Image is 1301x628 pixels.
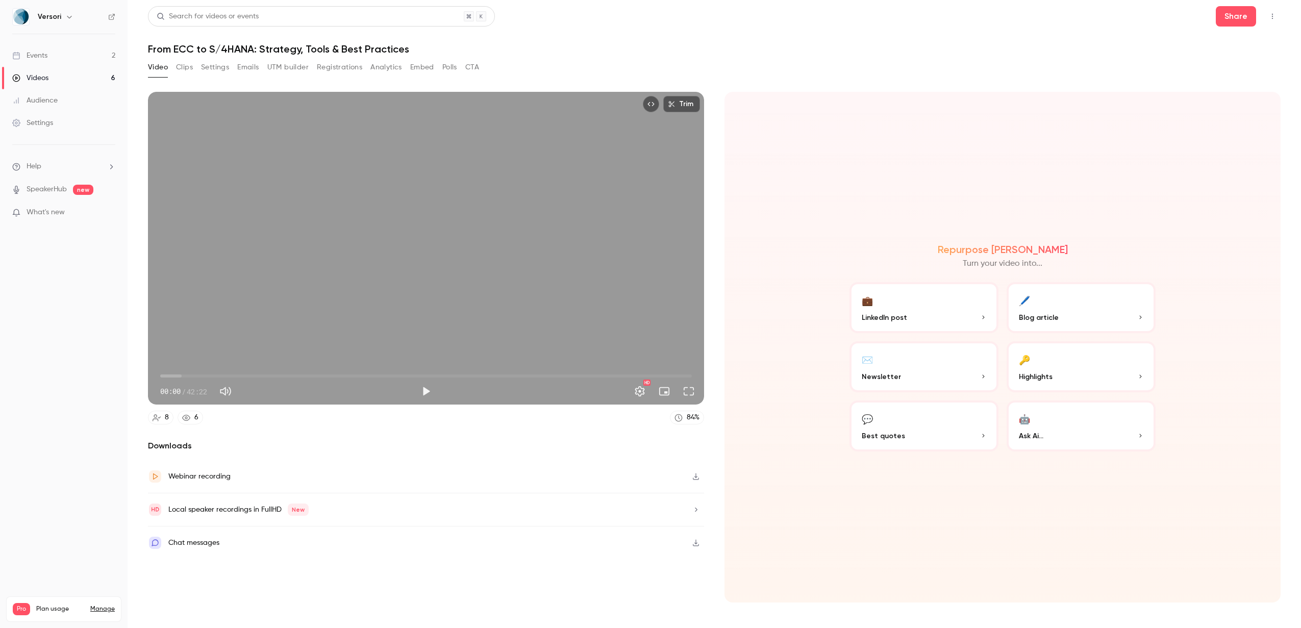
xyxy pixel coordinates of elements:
h1: From ECC to S/4HANA: Strategy, Tools & Best Practices [148,43,1281,55]
div: 🤖 [1019,411,1030,426]
span: Pro [13,603,30,615]
button: Settings [201,59,229,76]
span: 42:22 [187,386,207,397]
button: Emails [237,59,259,76]
span: new [73,185,93,195]
button: Mute [215,381,236,401]
button: Video [148,59,168,76]
span: Highlights [1019,371,1053,382]
button: Settings [630,381,650,401]
button: CTA [465,59,479,76]
span: What's new [27,207,65,218]
div: 💬 [862,411,873,426]
img: Versori [13,9,29,25]
a: 84% [670,411,704,424]
span: Blog article [1019,312,1059,323]
div: HD [643,380,651,386]
h2: Downloads [148,440,704,452]
button: 💬Best quotes [849,400,998,451]
button: 🔑Highlights [1007,341,1156,392]
a: 6 [178,411,203,424]
span: Best quotes [862,431,905,441]
div: Audience [12,95,58,106]
span: New [288,504,309,516]
button: Play [416,381,436,401]
button: UTM builder [267,59,309,76]
span: 00:00 [160,386,181,397]
div: 8 [165,412,169,423]
button: Trim [663,96,700,112]
button: Turn on miniplayer [654,381,674,401]
span: / [182,386,186,397]
button: Top Bar Actions [1264,8,1281,24]
button: Embed [410,59,434,76]
a: 8 [148,411,173,424]
button: 🖊️Blog article [1007,282,1156,333]
div: Chat messages [168,537,219,549]
li: help-dropdown-opener [12,161,115,172]
span: Ask Ai... [1019,431,1043,441]
button: ✉️Newsletter [849,341,998,392]
div: 6 [194,412,198,423]
div: 🔑 [1019,351,1030,367]
button: Registrations [317,59,362,76]
div: Videos [12,73,48,83]
div: Settings [12,118,53,128]
a: Manage [90,605,115,613]
span: Newsletter [862,371,901,382]
div: Local speaker recordings in FullHD [168,504,309,516]
button: Clips [176,59,193,76]
h2: Repurpose [PERSON_NAME] [938,243,1068,256]
div: Events [12,51,47,61]
p: Turn your video into... [963,258,1042,270]
div: 84 % [687,412,699,423]
div: 🖊️ [1019,292,1030,308]
button: Polls [442,59,457,76]
div: 00:00 [160,386,207,397]
h6: Versori [38,12,61,22]
button: Embed video [643,96,659,112]
div: ✉️ [862,351,873,367]
button: Analytics [370,59,402,76]
span: LinkedIn post [862,312,907,323]
span: Plan usage [36,605,84,613]
button: 🤖Ask Ai... [1007,400,1156,451]
div: 💼 [862,292,873,308]
button: Share [1216,6,1256,27]
button: 💼LinkedIn post [849,282,998,333]
button: Full screen [679,381,699,401]
div: Webinar recording [168,470,231,483]
div: Search for videos or events [157,11,259,22]
span: Help [27,161,41,172]
a: SpeakerHub [27,184,67,195]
